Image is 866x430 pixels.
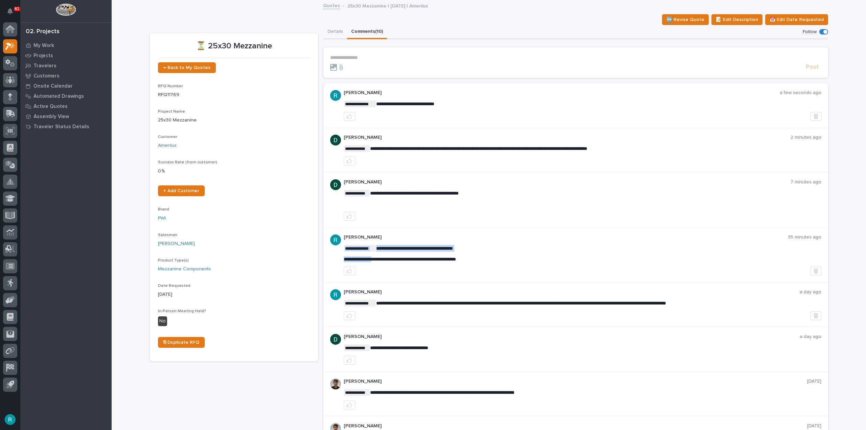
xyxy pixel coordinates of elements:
[800,334,821,340] p: a day ago
[791,135,821,140] p: 2 minutes ago
[330,234,341,245] img: ACg8ocLIQ8uTLu8xwXPI_zF_j4cWilWA_If5Zu0E3tOGGkFk=s96-c
[330,90,341,101] img: ACg8ocLIQ8uTLu8xwXPI_zF_j4cWilWA_If5Zu0E3tOGGkFk=s96-c
[33,43,54,49] p: My Work
[20,101,112,111] a: Active Quotes
[158,110,185,114] span: Project Name
[158,291,310,298] p: [DATE]
[811,311,821,320] button: Delete post
[56,3,76,16] img: Workspace Logo
[811,267,821,275] button: Delete post
[158,84,183,88] span: RFQ Number
[344,112,355,121] button: like this post
[158,233,177,237] span: Salesman
[662,14,709,25] button: 🆕 Revise Quote
[20,50,112,61] a: Projects
[33,73,60,79] p: Customers
[711,14,762,25] button: 📝 Edit Description
[344,135,791,140] p: [PERSON_NAME]
[800,289,821,295] p: a day ago
[344,423,807,429] p: [PERSON_NAME]
[344,90,780,96] p: [PERSON_NAME]
[158,284,190,288] span: Date Requested
[158,41,310,51] p: ⏳ 25x30 Mezzanine
[330,289,341,300] img: ACg8ocLIQ8uTLu8xwXPI_zF_j4cWilWA_If5Zu0E3tOGGkFk=s96-c
[20,71,112,81] a: Customers
[347,2,428,9] p: 25x30 Mezzanine | [DATE] | Amerilux
[666,16,704,24] span: 🆕 Revise Quote
[803,29,817,35] p: Follow
[20,61,112,71] a: Travelers
[26,28,60,36] div: 02. Projects
[158,337,205,348] a: ⎘ Duplicate RFQ
[765,14,828,25] button: 📅 Edit Date Requested
[20,81,112,91] a: Onsite Calendar
[323,1,340,9] a: Quotes
[803,63,821,71] button: Post
[344,289,800,295] p: [PERSON_NAME]
[163,65,210,70] span: ← Back to My Quotes
[3,4,17,18] button: Notifications
[33,104,68,110] p: Active Quotes
[330,334,341,345] img: ACg8ocJgdhFn4UJomsYM_ouCmoNuTXbjHW0N3LU2ED0DpQ4pt1V6hA=s96-c
[770,16,824,24] span: 📅 Edit Date Requested
[344,234,788,240] p: [PERSON_NAME]
[788,234,821,240] p: 35 minutes ago
[158,215,166,222] a: PWI
[33,114,69,120] p: Assembly View
[806,63,819,71] span: Post
[330,379,341,389] img: AOh14Gjx62Rlbesu-yIIyH4c_jqdfkUZL5_Os84z4H1p=s96-c
[344,179,791,185] p: [PERSON_NAME]
[344,401,355,409] button: like this post
[20,111,112,121] a: Assembly View
[33,83,73,89] p: Onsite Calendar
[323,25,347,39] button: Details
[158,62,216,73] a: ← Back to My Quotes
[158,266,211,273] a: Mezzanine Components
[158,240,195,247] a: [PERSON_NAME]
[791,179,821,185] p: 7 minutes ago
[158,185,205,196] a: + Add Customer
[330,135,341,145] img: ACg8ocJgdhFn4UJomsYM_ouCmoNuTXbjHW0N3LU2ED0DpQ4pt1V6hA=s96-c
[33,53,53,59] p: Projects
[158,316,167,326] div: No
[780,90,821,96] p: a few seconds ago
[158,117,310,124] p: 25x30 Mezzanine
[158,258,189,263] span: Product Type(s)
[716,16,758,24] span: 📝 Edit Description
[158,91,310,98] p: RFQ11769
[158,207,169,211] span: Brand
[344,334,800,340] p: [PERSON_NAME]
[807,379,821,384] p: [DATE]
[20,91,112,101] a: Automated Drawings
[807,423,821,429] p: [DATE]
[811,112,821,121] button: Delete post
[347,25,387,39] button: Comments (10)
[163,340,199,345] span: ⎘ Duplicate RFQ
[20,40,112,50] a: My Work
[33,63,56,69] p: Travelers
[158,142,177,149] a: Amerilux
[158,168,310,175] p: 0 %
[344,356,355,365] button: like this post
[344,311,355,320] button: like this post
[158,309,206,313] span: In-Person Meeting Held?
[8,8,17,19] div: Notifications61
[344,157,355,165] button: like this post
[344,267,355,275] button: like this post
[33,93,84,99] p: Automated Drawings
[344,379,807,384] p: [PERSON_NAME]
[330,179,341,190] img: ACg8ocJgdhFn4UJomsYM_ouCmoNuTXbjHW0N3LU2ED0DpQ4pt1V6hA=s96-c
[158,135,177,139] span: Customer
[15,6,19,11] p: 61
[344,212,355,221] button: like this post
[33,124,89,130] p: Traveler Status Details
[3,412,17,427] button: users-avatar
[158,160,217,164] span: Success Rate (from customer)
[163,188,199,193] span: + Add Customer
[20,121,112,132] a: Traveler Status Details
